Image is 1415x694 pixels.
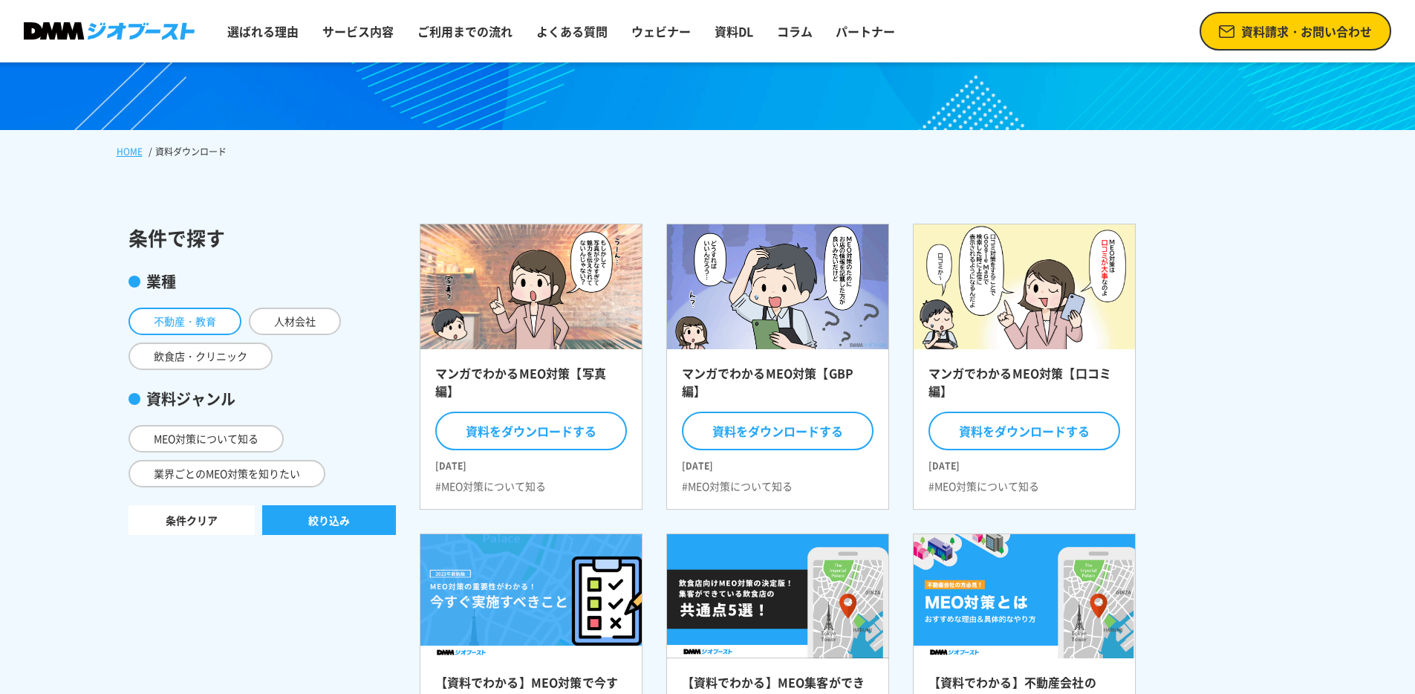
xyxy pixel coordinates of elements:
[146,145,230,158] li: 資料ダウンロード
[928,479,1039,494] li: #MEO対策について知る
[928,412,1120,450] button: 資料をダウンロードする
[262,505,396,535] button: 絞り込み
[129,460,325,487] span: 業界ごとのMEO対策を知りたい
[435,453,627,473] time: [DATE]
[435,479,546,494] li: #MEO対策について知る
[666,224,889,510] a: マンガでわかるMEO対策【GBP編】 資料をダウンロードする [DATE] #MEO対策について知る
[1241,22,1372,40] span: 資料請求・お問い合わせ
[117,145,143,158] a: HOME
[435,412,627,450] button: 資料をダウンロードする
[530,16,614,46] a: よくある質問
[129,505,255,535] a: 条件クリア
[1200,12,1391,51] a: 資料請求・お問い合わせ
[435,364,627,409] h2: マンガでわかるMEO対策【写真編】
[129,343,273,370] span: 飲食店・クリニック
[24,22,195,41] img: DMMジオブースト
[709,16,759,46] a: 資料DL
[625,16,697,46] a: ウェビナー
[771,16,819,46] a: コラム
[830,16,901,46] a: パートナー
[221,16,305,46] a: 選ばれる理由
[249,308,341,335] span: 人材会社
[682,453,874,473] time: [DATE]
[129,224,396,253] div: 条件で探す
[682,412,874,450] button: 資料をダウンロードする
[129,425,284,453] span: MEO対策について知る
[913,224,1136,510] a: マンガでわかるMEO対策【口コミ編】 資料をダウンロードする [DATE] #MEO対策について知る
[412,16,518,46] a: ご利用までの流れ
[682,364,874,409] h2: マンガでわかるMEO対策【GBP編】
[129,388,396,410] div: 資料ジャンル
[129,270,396,293] div: 業種
[682,479,793,494] li: #MEO対策について知る
[420,224,643,510] a: マンガでわかるMEO対策【写真編】 資料をダウンロードする [DATE] #MEO対策について知る
[928,453,1120,473] time: [DATE]
[928,364,1120,409] h2: マンガでわかるMEO対策【口コミ編】
[316,16,400,46] a: サービス内容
